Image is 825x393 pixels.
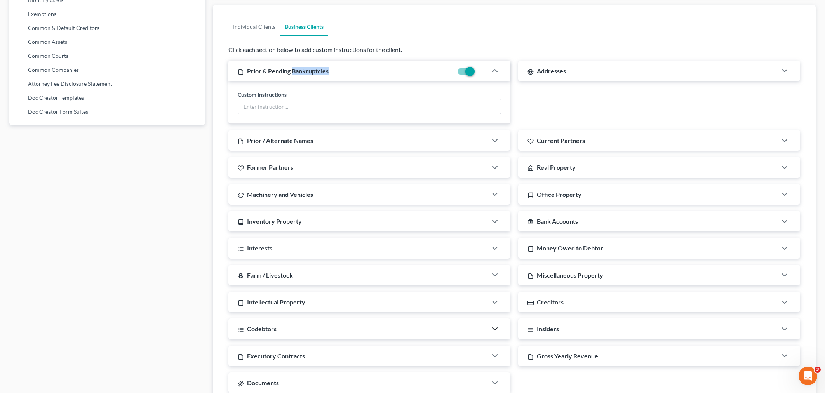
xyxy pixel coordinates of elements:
[247,325,277,332] span: Codebtors
[537,217,578,225] span: Bank Accounts
[247,163,293,171] span: Former Partners
[247,191,313,198] span: Machinery and Vehicles
[537,67,566,75] span: Addresses
[247,271,293,279] span: Farm / Livestock
[537,271,603,279] span: Miscellaneous Property
[247,244,272,252] span: Interests
[247,217,302,225] span: Inventory Property
[815,367,821,373] span: 3
[280,17,328,36] a: Business Clients
[537,244,603,252] span: Money Owed to Debtor
[527,219,534,225] i: account_balance
[228,17,280,36] a: Individual Clients
[537,325,559,332] span: Insiders
[9,91,205,105] a: Doc Creator Templates
[9,7,205,21] a: Exemptions
[537,191,581,198] span: Office Property
[9,21,205,35] a: Common & Default Creditors
[9,49,205,63] a: Common Courts
[537,298,564,306] span: Creditors
[9,77,205,91] a: Attorney Fee Disclosure Statement
[238,99,501,114] input: Enter instruction...
[238,273,244,279] i: local_florist
[9,105,205,119] a: Doc Creator Form Suites
[247,298,305,306] span: Intellectual Property
[9,35,205,49] a: Common Assets
[247,352,305,360] span: Executory Contracts
[799,367,817,385] iframe: Intercom live chat
[228,45,800,54] p: Click each section below to add custom instructions for the client.
[537,137,585,144] span: Current Partners
[247,137,313,144] span: Prior / Alternate Names
[247,67,329,75] span: Prior & Pending Bankruptcies
[247,379,279,386] span: Documents
[537,163,576,171] span: Real Property
[537,352,598,360] span: Gross Yearly Revenue
[238,90,287,99] label: Custom Instructions
[9,63,205,77] a: Common Companies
